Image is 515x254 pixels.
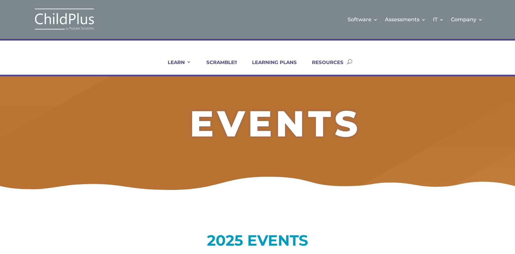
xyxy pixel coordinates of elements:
[51,233,464,251] h1: 2025 EVENTS
[244,59,297,75] a: LEARNING PLANS
[198,59,237,75] a: SCRAMBLE!!
[70,106,482,145] h2: EVENTS
[348,6,378,33] a: Software
[451,6,483,33] a: Company
[433,6,444,33] a: IT
[304,59,343,75] a: RESOURCES
[160,59,191,75] a: LEARN
[385,6,426,33] a: Assessments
